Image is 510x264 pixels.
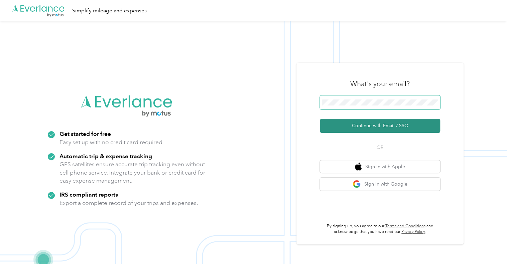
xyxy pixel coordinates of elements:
[353,180,361,188] img: google logo
[320,119,440,133] button: Continue with Email / SSO
[368,144,392,151] span: OR
[59,138,162,147] p: Easy set up with no credit card required
[59,160,206,185] p: GPS satellites ensure accurate trip tracking even without cell phone service. Integrate your bank...
[59,191,118,198] strong: IRS compliant reports
[320,223,440,235] p: By signing up, you agree to our and acknowledge that you have read our .
[385,224,425,229] a: Terms and Conditions
[72,7,147,15] div: Simplify mileage and expenses
[355,163,362,171] img: apple logo
[59,130,111,137] strong: Get started for free
[59,199,198,207] p: Export a complete record of your trips and expenses.
[320,178,440,191] button: google logoSign in with Google
[59,153,152,160] strong: Automatic trip & expense tracking
[401,229,425,234] a: Privacy Policy
[320,160,440,173] button: apple logoSign in with Apple
[350,79,410,88] h3: What's your email?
